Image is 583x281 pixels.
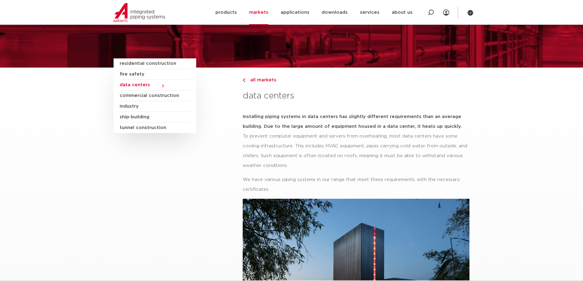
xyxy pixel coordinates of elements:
font: residential construction [120,61,176,66]
a: industry [120,101,190,112]
font: We have various piping systems in our range that meet these requirements, with the necessary cert... [243,177,460,192]
a: all markets [243,76,469,84]
font: markets [249,10,268,15]
a: tunnel construction [120,123,190,133]
a: fire safety [120,69,190,80]
a: commercial construction [120,91,190,101]
font: data centers [120,83,150,87]
font: products [215,10,237,15]
a: residential construction [120,58,190,69]
img: chevron-right.svg [243,78,245,82]
font: applications [281,10,309,15]
font: all markets [250,78,276,82]
a: ship-building [120,112,190,123]
a: data centers [120,80,190,91]
font: Installing piping systems in data centers has slightly different requirements than an average bui... [243,114,462,129]
font: industry [120,104,139,109]
font: tunnel construction [120,125,166,130]
font: commercial construction [120,93,179,98]
font: fire safety [120,72,144,76]
font: about us [392,10,413,15]
font: To prevent computer equipment and servers from overheating, most data centers have some cooling i... [243,134,467,168]
font: services [360,10,379,15]
font: ship-building [120,115,149,119]
font: downloads [322,10,348,15]
font: data centers [243,92,294,100]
